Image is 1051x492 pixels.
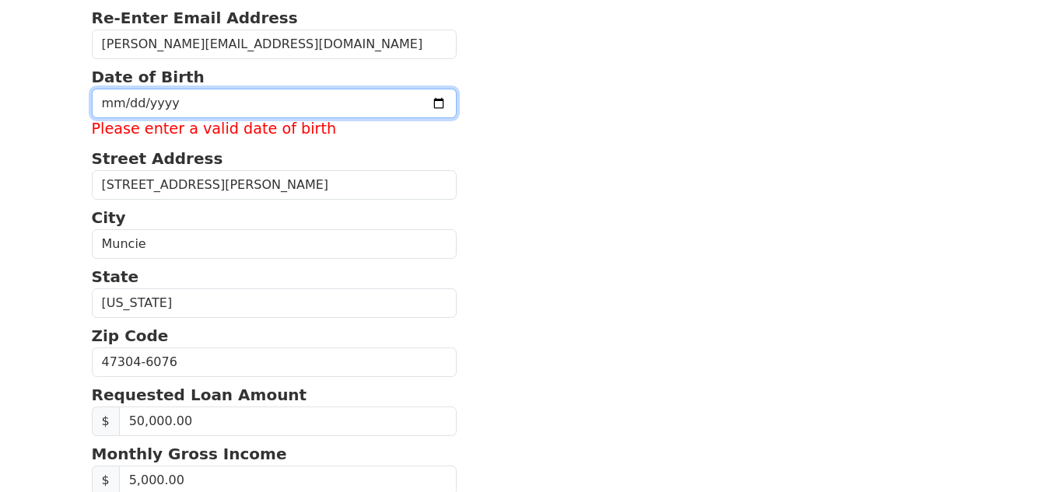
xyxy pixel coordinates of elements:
[92,68,205,86] strong: Date of Birth
[92,9,298,27] strong: Re-Enter Email Address
[92,118,457,141] label: Please enter a valid date of birth
[92,229,457,259] input: City
[92,407,120,436] span: $
[92,30,457,59] input: Re-Enter Email Address
[92,442,457,466] p: Monthly Gross Income
[92,267,139,286] strong: State
[119,407,457,436] input: Requested Loan Amount
[92,208,126,227] strong: City
[92,149,223,168] strong: Street Address
[92,326,169,345] strong: Zip Code
[92,170,457,200] input: Street Address
[92,386,307,404] strong: Requested Loan Amount
[92,347,457,377] input: Zip Code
